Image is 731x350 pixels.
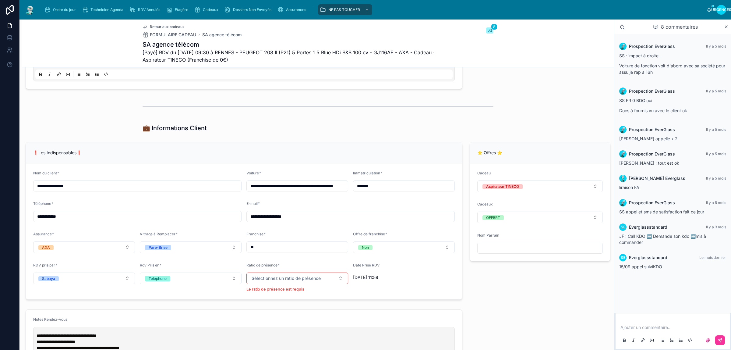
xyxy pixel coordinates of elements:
font: EverGlass [655,151,675,156]
font: 8 [493,24,495,29]
font: SE [621,255,625,260]
font: Il y a 5 mois [706,152,726,156]
div: contenu déroulant [40,3,707,16]
font: Date Prise RDV [353,263,380,267]
font: Sabaya [42,276,55,281]
button: Bouton de sélection [140,273,242,284]
div: OFFERT [486,215,500,220]
font: Le ratio de présence est requis [246,287,304,291]
font: Docs à fournis vu avec le client ok [619,108,687,113]
button: Bouton de sélection [33,241,135,253]
font: Cadeaux [477,202,493,206]
font: Rdv Pris en [140,263,159,267]
font: Il y a 3 mois [706,225,726,229]
font: Vitrage à Remplacer [140,232,175,236]
font: Il y a 5 mois [706,200,726,205]
font: Étagère [175,7,188,12]
font: SE [621,225,625,229]
font: Ordre du jour [53,7,76,12]
font: Ratio de présence [246,263,277,267]
font: Assurances [286,7,306,12]
button: Bouton de sélection [140,241,242,253]
font: Prospection [629,151,653,156]
font: RDV pris par [33,263,55,267]
font: [DATE] 11:59 [353,275,378,280]
font: Everglass [629,255,649,260]
a: SA agence télécom [202,32,242,38]
button: Bouton de sélection [33,273,135,284]
font: ❗Les Indispensables❗ [33,150,82,155]
font: EverGlass [655,200,675,205]
font: RDV Annulés [138,7,160,12]
button: Bouton de sélection [477,180,603,192]
font: [PERSON_NAME] [629,176,664,181]
font: Franchise [246,232,263,236]
font: Il y a 5 mois [706,89,726,93]
font: Notes Rendez-vous [33,317,67,322]
font: EverGlass [655,44,675,49]
font: Téléphone [149,276,167,281]
a: Cadeaux [192,4,223,15]
font: Aspirateur TINECO [486,184,519,189]
font: Il y a 5 mois [706,127,726,132]
font: Voiture de fonction voit d'abord avec sa société pour assu je rap à 16h [619,63,725,75]
font: Prospection [629,44,653,49]
font: Prospection [629,88,653,94]
button: 8 [486,27,493,35]
font: Offre de franchise [353,232,385,236]
font: ⭐ Offres ⭐ [477,150,502,155]
a: Dossiers Non Envoyés [223,4,276,15]
font: Cadeau [477,171,491,175]
font: SS : impact à droite . [619,53,661,58]
font: liraison FA [619,185,639,190]
font: FORMULAIRE CADEAU [150,32,196,37]
font: Le mois dernier [699,255,726,260]
font: Prospection [629,200,653,205]
font: SA agence télécom [143,41,199,48]
img: Logo de l'application [24,5,35,15]
font: E-mail [246,201,258,206]
font: standard [649,255,667,260]
button: Bouton de sélection [246,273,348,284]
font: AXA [42,245,50,250]
font: Immatriculation [353,171,380,175]
font: Sélectionnez un ratio de présence [252,276,321,281]
font: Voiture [246,171,259,175]
a: Retour aux cadeaux [143,24,185,29]
a: FORMULAIRE CADEAU [143,32,196,38]
a: Étagère [164,4,192,15]
font: Everglass [665,176,685,181]
font: [PERSON_NAME] appelle x 2 [619,136,678,141]
a: Assurances [276,4,310,15]
font: Pare-Brise [149,245,168,250]
font: SS appel et sms de satisfaction fait ce jour [619,209,704,214]
button: Bouton de sélection [353,241,455,253]
font: Technicien Agenda [90,7,123,12]
font: NE PAS TOUCHER [328,7,360,12]
font: 8 commentaires [661,24,698,30]
font: 15/09 appel suiviKDO [619,264,662,269]
font: JF : Call KDO ➡️ Demande son kdo ➡️mis à commander [619,234,706,245]
font: Nom Parrain [477,233,499,237]
font: Il y a 5 mois [706,44,726,48]
font: Il y a 5 mois [706,176,726,180]
a: Ordre du jour [43,4,80,15]
font: Everglass [629,224,649,230]
a: Technicien Agenda [80,4,128,15]
button: Bouton de sélection [477,212,603,223]
font: Cadeaux [203,7,218,12]
font: EverGlass [655,88,675,94]
font: Nom du client [33,171,57,175]
font: Dossiers Non Envoyés [233,7,271,12]
a: NE PAS TOUCHER [318,4,372,15]
font: standard [649,224,667,230]
font: SA agence télécom [202,32,242,37]
font: Assurance [33,232,52,236]
font: Téléphone [33,201,51,206]
font: EverGlass [655,127,675,132]
font: Non [362,245,369,250]
font: [Payé] RDV du [DATE] 09:30 à RENNES - PEUGEOT 208 II (P21) 5 Portes 1.5 Blue HDi S&S 100 cv - GJ1... [143,49,435,63]
font: 💼 Informations Client [143,124,207,132]
a: RDV Annulés [128,4,164,15]
font: [PERSON_NAME] : tout est ok [619,160,679,166]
